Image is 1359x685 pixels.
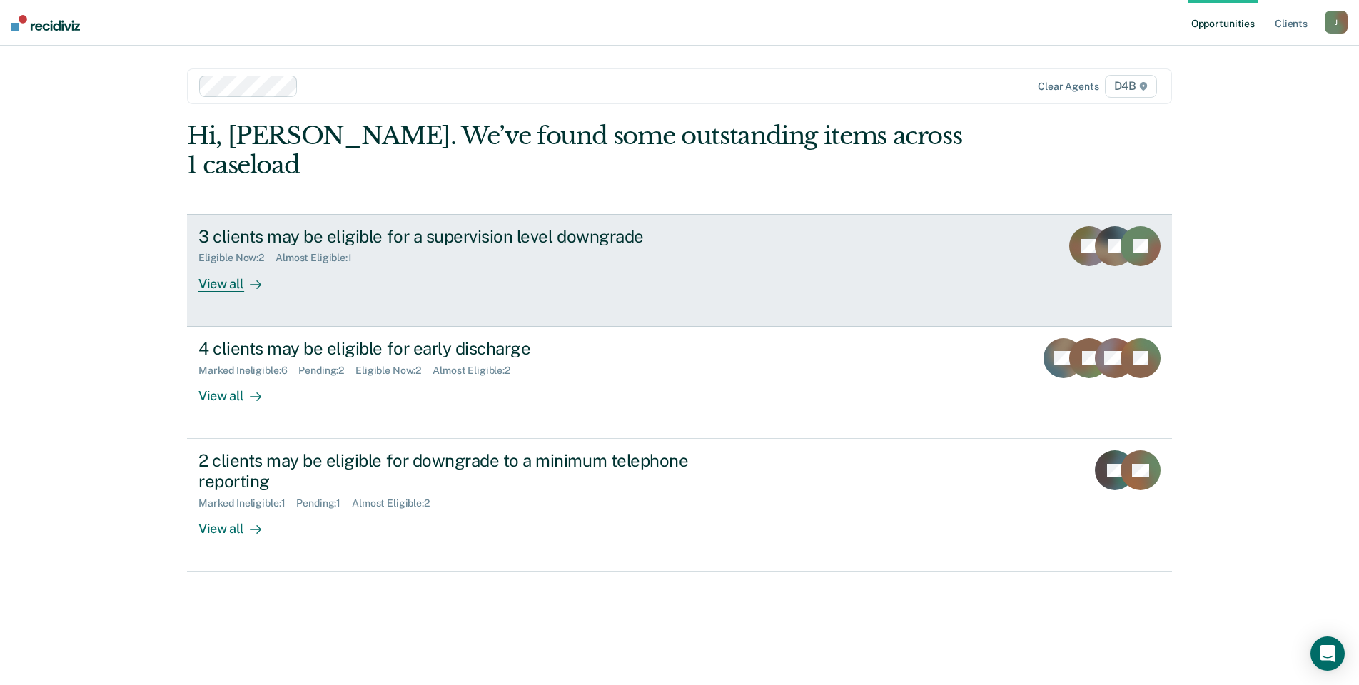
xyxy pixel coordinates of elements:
div: View all [198,509,278,537]
div: Almost Eligible : 2 [352,497,441,509]
div: Marked Ineligible : 6 [198,365,298,377]
div: 4 clients may be eligible for early discharge [198,338,699,359]
a: 2 clients may be eligible for downgrade to a minimum telephone reportingMarked Ineligible:1Pendin... [187,439,1172,572]
div: Open Intercom Messenger [1310,636,1345,671]
button: J [1325,11,1348,34]
div: Marked Ineligible : 1 [198,497,296,509]
img: Recidiviz [11,15,80,31]
a: 4 clients may be eligible for early dischargeMarked Ineligible:6Pending:2Eligible Now:2Almost Eli... [187,327,1172,439]
div: Almost Eligible : 1 [276,252,363,264]
div: Almost Eligible : 2 [433,365,522,377]
div: Pending : 1 [296,497,352,509]
div: View all [198,376,278,404]
div: Clear agents [1038,81,1098,93]
div: 3 clients may be eligible for a supervision level downgrade [198,226,699,247]
div: Hi, [PERSON_NAME]. We’ve found some outstanding items across 1 caseload [187,121,975,180]
div: Eligible Now : 2 [198,252,276,264]
div: Pending : 2 [298,365,355,377]
span: D4B [1105,75,1157,98]
div: View all [198,264,278,292]
div: Eligible Now : 2 [355,365,433,377]
div: 2 clients may be eligible for downgrade to a minimum telephone reporting [198,450,699,492]
a: 3 clients may be eligible for a supervision level downgradeEligible Now:2Almost Eligible:1View all [187,214,1172,327]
